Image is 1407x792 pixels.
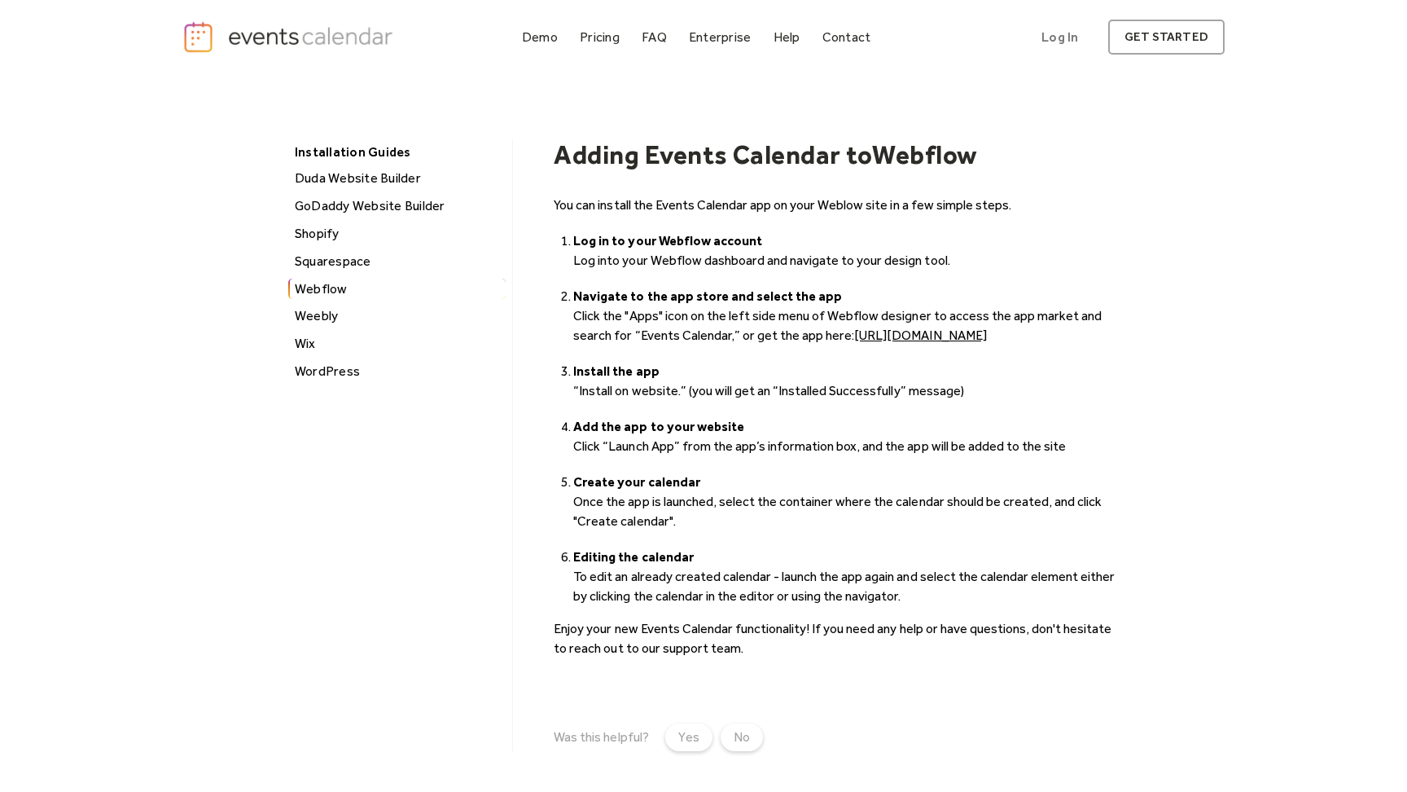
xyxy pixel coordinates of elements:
[1025,20,1094,55] a: Log In
[288,333,506,354] a: Wix
[774,33,800,42] div: Help
[290,223,506,244] div: Shopify
[573,231,1120,271] li: Log into your Webflow dashboard and navigate to your design tool.
[573,473,1120,531] li: Once the app is launched, select the container where the calendar should be created, and click "C...
[573,549,693,565] strong: Editing the calendar ‍
[573,474,699,490] strong: Create your calendar
[290,333,506,354] div: Wix
[515,26,564,48] a: Demo
[573,417,1120,456] li: Click “Launch App” from the app’s information box, and the app will be added to the site
[682,26,757,48] a: Enterprise
[1108,20,1225,55] a: get started
[290,251,506,272] div: Squarespace
[290,168,506,189] div: Duda Website Builder
[734,728,750,747] div: No
[522,33,558,42] div: Demo
[573,288,842,304] strong: Navigate to the app store and select the app ‍
[573,548,1120,606] li: To edit an already created calendar - launch the app again and select the calendar element either...
[573,362,1120,401] li: “Install on website.” (you will get an “Installed Successfully” message)
[689,33,751,42] div: Enterprise
[665,724,712,751] a: Yes
[573,26,626,48] a: Pricing
[573,363,659,379] strong: Install the app ‍
[554,139,872,170] h1: Adding Events Calendar to
[288,279,506,300] a: Webflow
[290,196,506,217] div: GoDaddy Website Builder
[554,196,1120,215] p: You can install the Events Calendar app on your Weblow site in a few simple steps.
[290,306,506,327] div: Weebly
[721,724,763,751] a: No
[767,26,807,48] a: Help
[288,196,506,217] a: GoDaddy Website Builder
[573,419,744,434] strong: Add the app to your website ‍
[182,20,397,54] a: home
[290,361,506,382] div: WordPress
[287,139,504,165] div: Installation Guides
[635,26,673,48] a: FAQ
[580,33,620,42] div: Pricing
[573,287,1120,345] li: Click the "Apps" icon on the left side menu of Webflow designer to access the app market and sear...
[678,728,699,747] div: Yes
[872,139,977,170] h1: Webflow
[288,251,506,272] a: Squarespace
[642,33,667,42] div: FAQ
[554,619,1120,658] p: Enjoy your new Events Calendar functionality! If you need any help or have questions, don't hesit...
[573,233,762,249] strong: Log in to your Webflow account ‍
[816,26,878,48] a: Contact
[822,33,871,42] div: Contact
[554,729,648,745] div: Was this helpful?
[288,361,506,382] a: WordPress
[288,306,506,327] a: Weebly
[290,279,506,300] div: Webflow
[854,328,986,343] a: [URL][DOMAIN_NAME]
[288,223,506,244] a: Shopify
[288,168,506,189] a: Duda Website Builder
